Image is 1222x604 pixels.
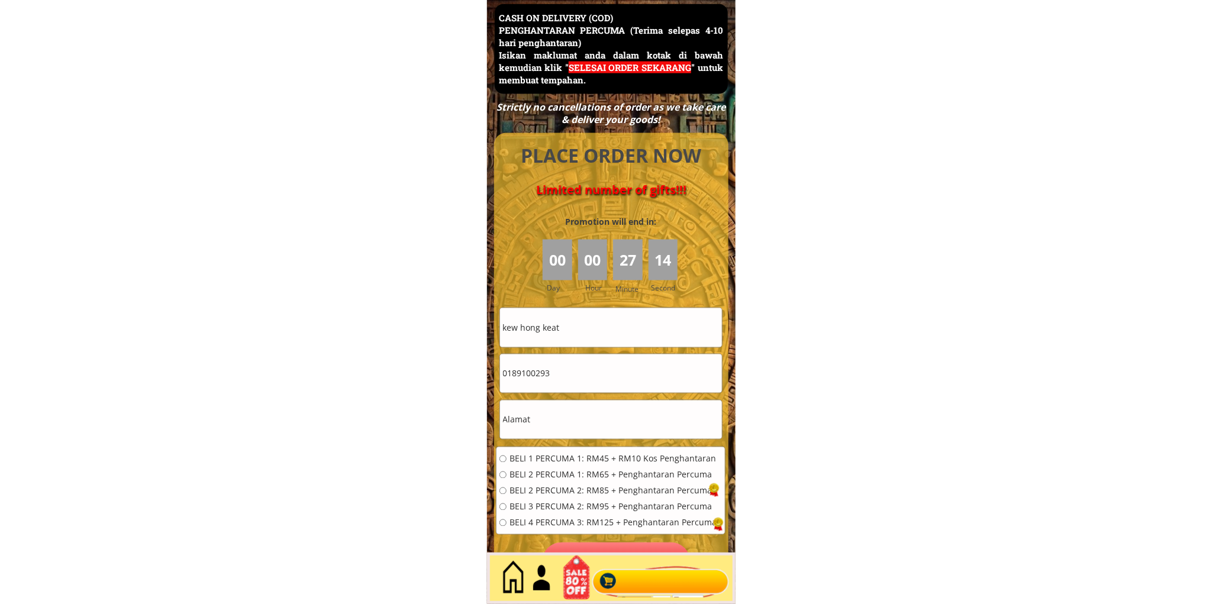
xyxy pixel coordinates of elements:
h3: Minute [615,283,641,295]
h3: Hour [585,282,610,293]
h3: Second [652,282,681,293]
span: BELI 3 PERCUMA 2: RM95 + Penghantaran Percuma [510,503,717,511]
h4: PLACE ORDER NOW [508,143,715,169]
span: SELESAI ORDER SEKARANG [569,62,691,73]
div: Strictly no cancellations of order as we take care & deliver your goods! [492,101,729,126]
h3: Promotion will end in: [544,215,678,228]
span: BELI 4 PERCUMA 3: RM125 + Penghantaran Percuma [510,519,717,527]
h3: Day [547,282,576,293]
span: BELI 2 PERCUMA 2: RM85 + Penghantaran Percuma [510,487,717,495]
span: BELI 1 PERCUMA 1: RM45 + RM10 Kos Penghantaran [510,455,717,463]
span: BELI 2 PERCUMA 1: RM65 + Penghantaran Percuma [510,471,717,479]
p: Pesan sekarang [542,542,691,582]
input: Telefon [500,354,722,393]
h4: Limited number of gifts!!! [508,183,715,197]
input: Nama [500,308,722,347]
input: Alamat [500,400,722,439]
h3: CASH ON DELIVERY (COD) PENGHANTARAN PERCUMA (Terima selepas 4-10 hari penghantaran) Isikan maklum... [499,12,723,86]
